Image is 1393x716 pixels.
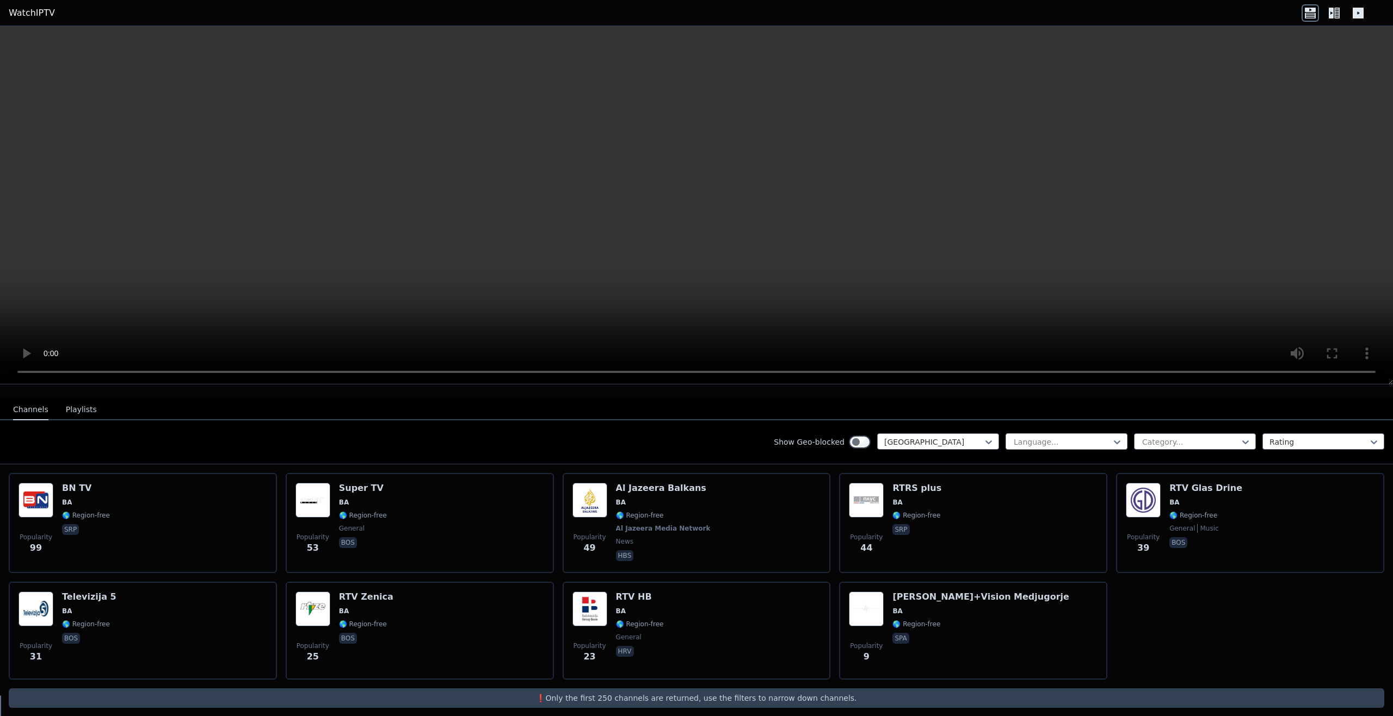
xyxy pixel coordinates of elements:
[774,437,845,447] label: Show Geo-blocked
[1137,541,1149,555] span: 39
[1126,483,1161,518] img: RTV Glas Drine
[339,483,387,494] h6: Super TV
[66,400,97,420] button: Playlists
[616,524,711,533] span: Al Jazeera Media Network
[583,650,595,663] span: 23
[572,592,607,626] img: RTV HB
[616,646,634,657] p: hrv
[616,483,713,494] h6: Al Jazeera Balkans
[892,620,940,628] span: 🌎 Region-free
[892,592,1069,602] h6: [PERSON_NAME]+Vision Medjugorje
[616,620,664,628] span: 🌎 Region-free
[62,620,110,628] span: 🌎 Region-free
[62,607,72,615] span: BA
[62,498,72,507] span: BA
[1197,524,1218,533] span: music
[850,642,883,650] span: Popularity
[297,533,329,541] span: Popularity
[295,483,330,518] img: Super TV
[307,541,319,555] span: 53
[850,533,883,541] span: Popularity
[13,693,1380,703] p: ❗️Only the first 250 channels are returned, use the filters to narrow down channels.
[62,524,79,535] p: srp
[62,592,116,602] h6: Televizija 5
[339,524,365,533] span: general
[339,633,357,644] p: bos
[62,511,110,520] span: 🌎 Region-free
[892,524,909,535] p: srp
[1169,537,1187,548] p: bos
[307,650,319,663] span: 25
[9,7,55,20] a: WatchIPTV
[616,550,634,561] p: hbs
[295,592,330,626] img: RTV Zenica
[892,498,902,507] span: BA
[616,511,664,520] span: 🌎 Region-free
[1169,524,1195,533] span: general
[30,541,42,555] span: 99
[297,642,329,650] span: Popularity
[339,537,357,548] p: bos
[616,592,664,602] h6: RTV HB
[339,511,387,520] span: 🌎 Region-free
[1169,511,1217,520] span: 🌎 Region-free
[616,607,626,615] span: BA
[849,483,884,518] img: RTRS plus
[860,541,872,555] span: 44
[616,633,642,642] span: general
[864,650,870,663] span: 9
[19,592,53,626] img: Televizija 5
[892,483,941,494] h6: RTRS plus
[892,633,909,644] p: spa
[892,607,902,615] span: BA
[583,541,595,555] span: 49
[62,483,110,494] h6: BN TV
[1169,498,1179,507] span: BA
[892,511,940,520] span: 🌎 Region-free
[20,533,52,541] span: Popularity
[339,592,393,602] h6: RTV Zenica
[339,620,387,628] span: 🌎 Region-free
[13,400,48,420] button: Channels
[339,607,349,615] span: BA
[19,483,53,518] img: BN TV
[30,650,42,663] span: 31
[572,483,607,518] img: Al Jazeera Balkans
[574,533,606,541] span: Popularity
[616,498,626,507] span: BA
[574,642,606,650] span: Popularity
[339,498,349,507] span: BA
[849,592,884,626] img: Maria+Vision Medjugorje
[1169,483,1242,494] h6: RTV Glas Drine
[616,537,633,546] span: news
[1127,533,1160,541] span: Popularity
[20,642,52,650] span: Popularity
[62,633,80,644] p: bos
